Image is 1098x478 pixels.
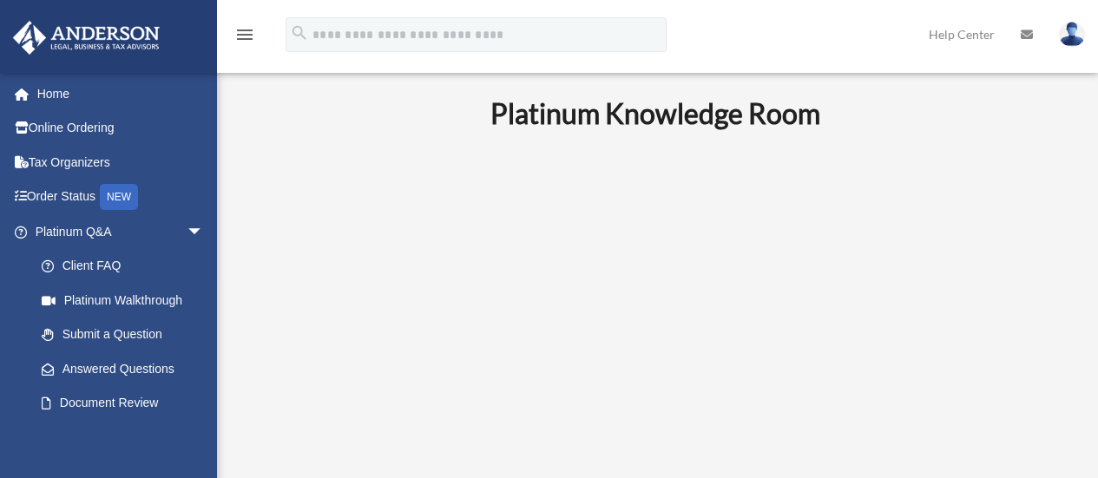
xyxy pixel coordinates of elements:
a: Tax Organizers [12,145,230,180]
i: search [290,23,309,43]
a: Client FAQ [24,249,230,284]
a: Order StatusNEW [12,180,230,215]
a: Online Ordering [12,111,230,146]
a: Home [12,76,230,111]
a: Submit a Question [24,318,230,352]
a: menu [234,30,255,45]
i: menu [234,24,255,45]
a: Platinum Walkthrough [24,283,230,318]
div: NEW [100,184,138,210]
a: Document Review [24,386,230,421]
a: Platinum Q&Aarrow_drop_down [12,214,230,249]
img: Anderson Advisors Platinum Portal [8,21,165,55]
a: Answered Questions [24,351,230,386]
img: User Pic [1059,22,1085,47]
span: arrow_drop_down [187,214,221,250]
iframe: 231110_Toby_KnowledgeRoom [395,154,916,447]
b: Platinum Knowledge Room [490,96,820,130]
